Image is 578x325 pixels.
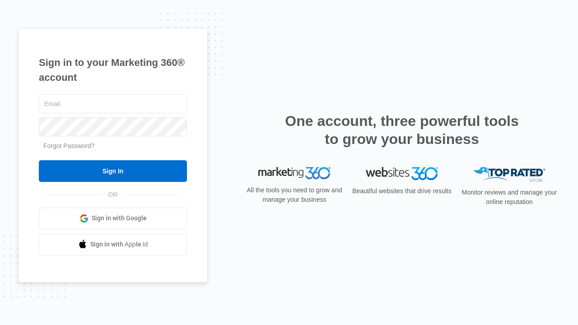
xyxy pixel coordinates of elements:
[258,167,331,180] img: Marketing 360
[90,240,148,249] span: Sign in with Apple Id
[351,186,452,196] p: Beautiful websites that drive results
[459,188,560,207] p: Monitor reviews and manage your online reputation
[39,55,187,85] h1: Sign in to your Marketing 360® account
[39,208,187,229] a: Sign in with Google
[92,214,147,223] span: Sign in with Google
[244,186,345,204] p: All the tools you need to grow and manage your business
[102,190,124,200] span: OR
[43,142,95,149] a: Forgot Password?
[366,167,438,180] img: Websites 360
[473,167,545,182] img: Top Rated Local
[39,234,187,255] a: Sign in with Apple Id
[39,94,187,113] input: Email
[282,112,522,148] h2: One account, three powerful tools to grow your business
[39,160,187,182] input: Sign In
